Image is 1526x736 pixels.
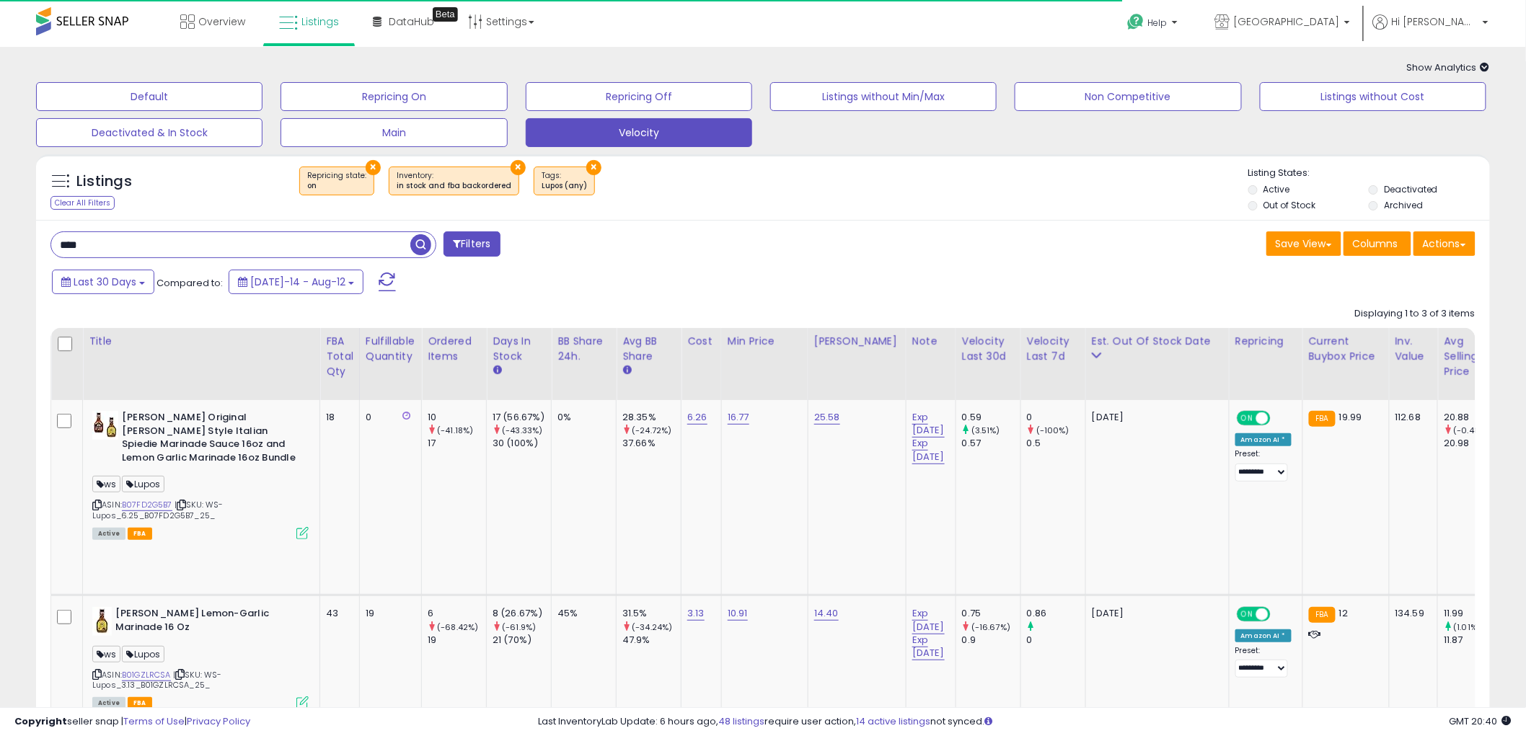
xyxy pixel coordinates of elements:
span: | SKU: WS-Lupos_6.25_B07FD2G5B7_25_ [92,499,224,520]
a: Exp [DATE] Exp [DATE] [912,606,945,660]
div: Amazon AI * [1235,433,1292,446]
span: Last 30 Days [74,275,136,289]
div: 45% [557,607,605,620]
button: × [586,160,601,175]
div: Est. Out Of Stock Date [1092,334,1223,349]
div: seller snap | | [14,715,250,729]
div: BB Share 24h. [557,334,610,364]
div: Displaying 1 to 3 of 3 items [1355,307,1476,321]
a: Help [1116,2,1192,47]
button: Last 30 Days [52,270,154,294]
div: 21 (70%) [493,634,551,647]
div: 8 (26.67%) [493,607,551,620]
small: (-41.18%) [437,425,473,436]
div: 0.57 [962,437,1020,450]
div: [PERSON_NAME] [814,334,900,349]
small: (1.01%) [1454,621,1481,633]
div: 11.99 [1444,607,1502,620]
div: Ordered Items [428,334,480,364]
div: Cost [687,334,715,349]
span: Lupos [122,646,164,662]
a: 6.26 [687,410,707,425]
label: Archived [1384,199,1423,211]
div: 18 [326,411,348,424]
div: 37.66% [622,437,681,450]
small: FBA [1309,607,1336,623]
button: Actions [1413,231,1476,256]
div: Inv. value [1395,334,1432,364]
button: Non Competitive [1015,82,1241,111]
a: 14.40 [814,606,839,621]
small: (3.51%) [971,425,1000,436]
div: 112.68 [1395,411,1427,424]
a: Hi [PERSON_NAME] [1373,14,1488,47]
span: Compared to: [156,276,223,290]
small: (-0.48%) [1454,425,1490,436]
span: [GEOGRAPHIC_DATA] [1234,14,1340,29]
span: FBA [128,528,152,540]
span: Help [1148,17,1168,29]
button: [DATE]-14 - Aug-12 [229,270,363,294]
button: Save View [1266,231,1341,256]
div: Days In Stock [493,334,545,364]
div: Tooltip anchor [433,7,458,22]
span: Hi [PERSON_NAME] [1392,14,1478,29]
a: 3.13 [687,606,705,621]
div: ASIN: [92,411,309,538]
div: Repricing [1235,334,1297,349]
span: Show Analytics [1407,61,1490,74]
a: Terms of Use [123,714,185,728]
div: 134.59 [1395,607,1427,620]
div: Velocity Last 7d [1027,334,1080,364]
div: Avg Selling Price [1444,334,1496,379]
p: [DATE] [1092,411,1218,424]
div: 28.35% [622,411,681,424]
div: in stock and fba backordered [397,181,511,191]
a: B01GZLRCSA [122,669,171,681]
b: [PERSON_NAME] Original [PERSON_NAME] Style Italian Spiedie Marinade Sauce 16oz and Lemon Garlic M... [122,411,297,468]
button: Main [281,118,507,147]
small: (-100%) [1036,425,1069,436]
div: 0.86 [1027,607,1085,620]
div: Last InventoryLab Update: 6 hours ago, require user action, not synced. [539,715,1512,729]
a: 16.77 [728,410,749,425]
p: [DATE] [1092,607,1218,620]
span: | SKU: WS-Lupos_3.13_B01GZLRCSA_25_ [92,669,222,691]
div: 20.98 [1444,437,1502,450]
span: ON [1238,412,1256,425]
span: Inventory : [397,170,511,192]
span: 12 [1339,606,1348,620]
span: Listings [301,14,339,29]
button: Listings without Min/Max [770,82,997,111]
div: FBA Total Qty [326,334,353,379]
label: Out of Stock [1263,199,1316,211]
small: (-43.33%) [502,425,542,436]
div: 0 [366,411,410,424]
button: × [366,160,381,175]
a: B07FD2G5B7 [122,499,172,511]
img: 41ax1DVY+wL._SL40_.jpg [92,607,112,636]
div: 19 [428,634,486,647]
div: Amazon AI * [1235,629,1292,642]
span: All listings currently available for purchase on Amazon [92,697,125,709]
span: Repricing state : [307,170,366,192]
label: Deactivated [1384,183,1438,195]
div: 0.75 [962,607,1020,620]
a: Privacy Policy [187,714,250,728]
span: Lupos [122,476,164,492]
div: Lupos (any) [542,181,587,191]
div: 30 (100%) [493,437,551,450]
button: Default [36,82,263,111]
div: 11.87 [1444,634,1502,647]
div: 6 [428,607,486,620]
div: 10 [428,411,486,424]
strong: Copyright [14,714,67,728]
a: 14 active listings [857,714,931,728]
small: (-16.67%) [971,621,1010,633]
div: 47.9% [622,634,681,647]
div: 0.9 [962,634,1020,647]
span: FBA [128,697,152,709]
small: Avg BB Share. [622,364,631,377]
div: 0% [557,411,605,424]
span: DataHub [389,14,434,29]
